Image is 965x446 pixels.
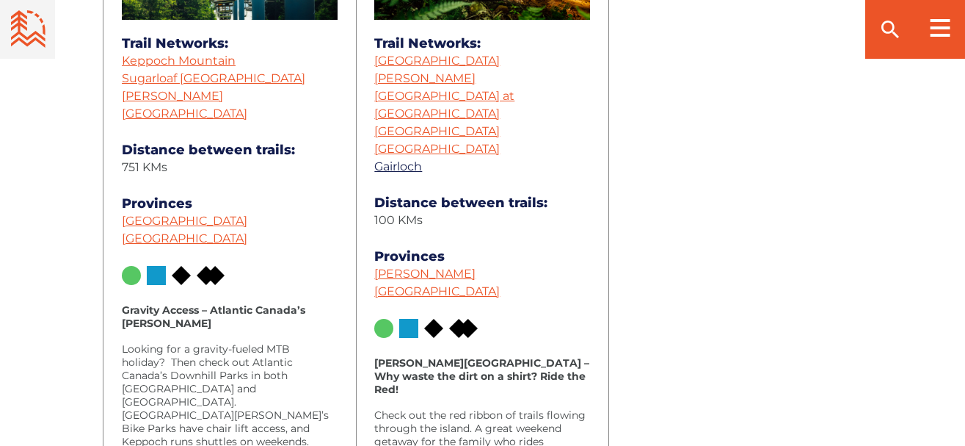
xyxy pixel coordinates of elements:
a: [GEOGRAPHIC_DATA] [374,142,500,156]
a: [GEOGRAPHIC_DATA] [374,54,500,68]
strong: Gravity Access – Atlantic Canada’s [PERSON_NAME] [122,303,305,330]
a: [GEOGRAPHIC_DATA] [374,124,500,138]
img: Green Circle [374,319,393,338]
a: Sugarloaf [GEOGRAPHIC_DATA] [122,71,305,85]
a: Keppoch Mountain [122,54,236,68]
a: [GEOGRAPHIC_DATA] [122,214,247,228]
img: Green Circle [424,319,443,338]
dt: Trail Networks: [122,35,338,52]
dt: Distance between trails: [122,141,338,159]
img: Green Circle [399,319,418,338]
a: Gairloch [374,159,422,173]
dt: Distance between trails: [374,194,590,212]
dd: 100 KMs [374,212,590,229]
dt: Provinces [374,248,590,265]
img: Green Circle [122,266,141,285]
dt: Provinces [122,195,338,212]
a: [GEOGRAPHIC_DATA] [122,231,247,245]
dt: Trail Networks: [374,35,590,52]
img: Green Circle [197,266,225,285]
img: Green Circle [172,266,191,285]
dd: 751 KMs [122,159,338,176]
ion-icon: search [878,18,902,41]
a: [PERSON_NAME] [GEOGRAPHIC_DATA] [122,89,247,121]
strong: [PERSON_NAME][GEOGRAPHIC_DATA] – Why waste the dirt on a shirt? Ride the Red! [374,356,589,396]
img: Green Circle [147,266,166,285]
a: [PERSON_NAME][GEOGRAPHIC_DATA] [374,267,500,298]
img: Green Circle [449,319,477,338]
a: [PERSON_NAME][GEOGRAPHIC_DATA] at [GEOGRAPHIC_DATA] [374,71,514,121]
